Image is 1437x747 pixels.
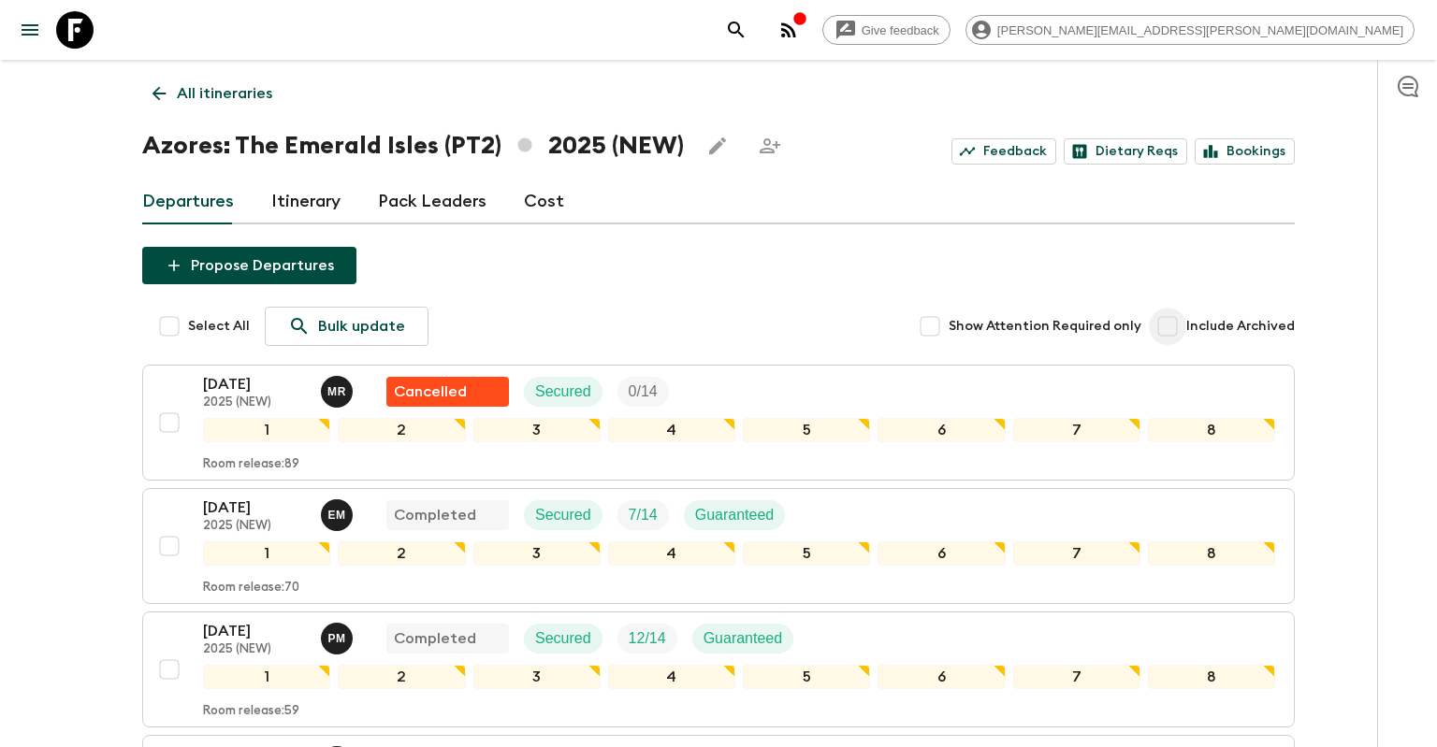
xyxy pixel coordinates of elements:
[535,381,591,403] p: Secured
[1064,138,1187,165] a: Dietary Reqs
[524,180,564,224] a: Cost
[142,75,283,112] a: All itineraries
[629,627,666,650] p: 12 / 14
[751,127,789,165] span: Share this itinerary
[203,704,299,719] p: Room release: 59
[1148,541,1275,566] div: 8
[11,11,49,49] button: menu
[394,504,476,526] p: Completed
[321,628,356,643] span: Paula Medeiros
[203,541,330,566] div: 1
[524,500,602,530] div: Secured
[473,665,601,689] div: 3
[321,376,356,408] button: MR
[203,457,299,472] p: Room release: 89
[878,541,1005,566] div: 6
[718,11,755,49] button: search adventures
[743,418,870,442] div: 5
[949,317,1141,336] span: Show Attention Required only
[629,504,658,526] p: 7 / 14
[695,504,775,526] p: Guaranteed
[1013,418,1140,442] div: 7
[203,418,330,442] div: 1
[535,627,591,650] p: Secured
[327,384,346,399] p: M R
[1148,665,1275,689] div: 8
[338,665,465,689] div: 2
[142,180,234,224] a: Departures
[851,23,950,37] span: Give feedback
[704,627,783,650] p: Guaranteed
[142,365,1295,481] button: [DATE]2025 (NEW)Mario RangelFlash Pack cancellationSecuredTrip Fill12345678Room release:89
[271,180,341,224] a: Itinerary
[203,519,306,534] p: 2025 (NEW)
[321,381,356,396] span: Mario Rangel
[524,377,602,407] div: Secured
[203,496,306,519] p: [DATE]
[1195,138,1295,165] a: Bookings
[142,611,1295,727] button: [DATE]2025 (NEW)Paula MedeirosCompletedSecuredTrip FillGuaranteed12345678Room release:59
[608,665,735,689] div: 4
[203,373,306,395] p: [DATE]
[338,418,465,442] div: 2
[743,541,870,566] div: 5
[951,138,1056,165] a: Feedback
[473,418,601,442] div: 3
[142,488,1295,604] button: [DATE]2025 (NEW)Eduardo MirandaCompletedSecuredTrip FillGuaranteed12345678Room release:70
[321,505,356,520] span: Eduardo Miranda
[617,624,677,654] div: Trip Fill
[378,180,486,224] a: Pack Leaders
[987,23,1414,37] span: [PERSON_NAME][EMAIL_ADDRESS][PERSON_NAME][DOMAIN_NAME]
[878,665,1005,689] div: 6
[318,315,405,338] p: Bulk update
[338,541,465,566] div: 2
[394,627,476,650] p: Completed
[265,307,428,346] a: Bulk update
[965,15,1415,45] div: [PERSON_NAME][EMAIL_ADDRESS][PERSON_NAME][DOMAIN_NAME]
[386,377,509,407] div: Flash Pack cancellation
[203,642,306,657] p: 2025 (NEW)
[535,504,591,526] p: Secured
[394,381,467,403] p: Cancelled
[142,127,684,165] h1: Azores: The Emerald Isles (PT2) 2025 (NEW)
[203,581,299,596] p: Room release: 70
[1148,418,1275,442] div: 8
[617,377,669,407] div: Trip Fill
[177,82,272,105] p: All itineraries
[1186,317,1295,336] span: Include Archived
[1013,665,1140,689] div: 7
[473,541,601,566] div: 3
[878,418,1005,442] div: 6
[203,665,330,689] div: 1
[822,15,951,45] a: Give feedback
[203,395,306,410] p: 2025 (NEW)
[617,500,669,530] div: Trip Fill
[743,665,870,689] div: 5
[608,418,735,442] div: 4
[188,317,250,336] span: Select All
[629,381,658,403] p: 0 / 14
[203,620,306,642] p: [DATE]
[524,624,602,654] div: Secured
[608,541,735,566] div: 4
[699,127,736,165] button: Edit this itinerary
[1013,541,1140,566] div: 7
[142,247,356,284] button: Propose Departures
